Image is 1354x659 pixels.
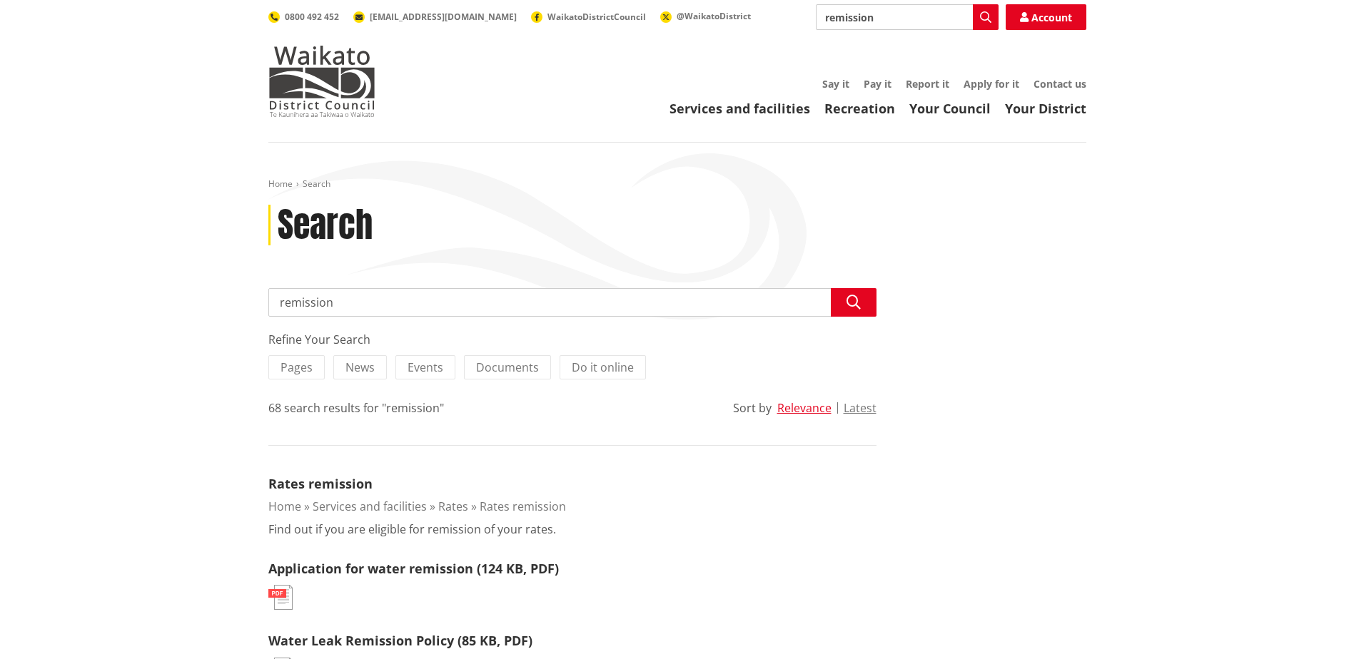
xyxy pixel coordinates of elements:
[268,11,339,23] a: 0800 492 452
[313,499,427,514] a: Services and facilities
[268,499,301,514] a: Home
[816,4,999,30] input: Search input
[268,178,1086,190] nav: breadcrumb
[353,11,517,23] a: [EMAIL_ADDRESS][DOMAIN_NAME]
[370,11,517,23] span: [EMAIL_ADDRESS][DOMAIN_NAME]
[281,359,313,375] span: Pages
[677,10,751,22] span: @WaikatoDistrict
[531,11,646,23] a: WaikatoDistrictCouncil
[777,402,832,414] button: Relevance
[1005,100,1086,117] a: Your District
[547,11,646,23] span: WaikatoDistrictCouncil
[822,77,849,91] a: Say it
[906,77,949,91] a: Report it
[278,205,373,246] h1: Search
[964,77,1019,91] a: Apply for it
[268,560,559,577] a: Application for water remission (124 KB, PDF)
[1034,77,1086,91] a: Contact us
[480,499,566,514] a: Rates remission
[909,100,991,117] a: Your Council
[670,100,810,117] a: Services and facilities
[268,178,293,190] a: Home
[303,178,330,190] span: Search
[268,331,876,348] div: Refine Your Search
[268,475,373,492] a: Rates remission
[572,359,634,375] span: Do it online
[268,632,532,649] a: Water Leak Remission Policy (85 KB, PDF)
[408,359,443,375] span: Events
[285,11,339,23] span: 0800 492 452
[268,399,444,417] div: 68 search results for "remission"
[864,77,891,91] a: Pay it
[268,288,876,317] input: Search input
[733,399,772,417] div: Sort by
[660,10,751,22] a: @WaikatoDistrict
[268,46,375,117] img: Waikato District Council - Te Kaunihera aa Takiwaa o Waikato
[476,359,539,375] span: Documents
[1006,4,1086,30] a: Account
[268,585,293,610] img: document-pdf.svg
[438,499,468,514] a: Rates
[824,100,895,117] a: Recreation
[844,402,876,414] button: Latest
[345,359,375,375] span: News
[268,521,556,538] p: Find out if you are eligible for remission of your rates.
